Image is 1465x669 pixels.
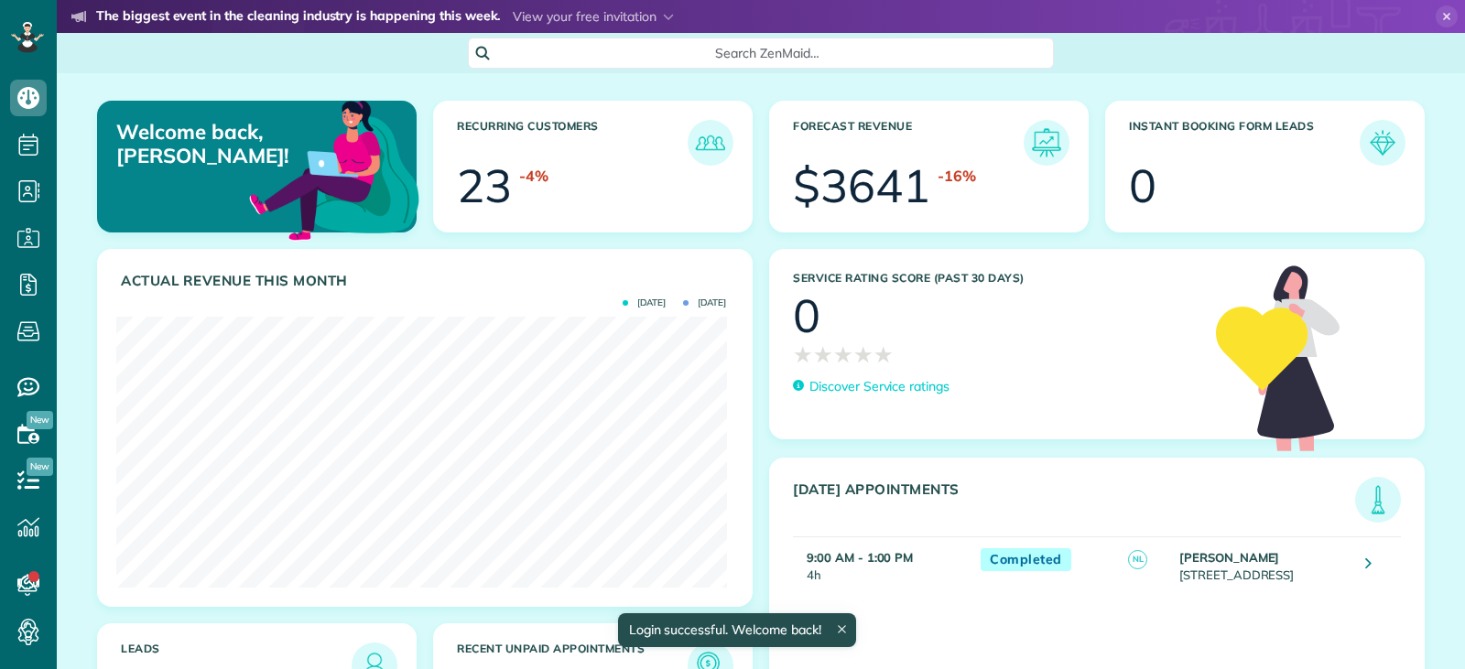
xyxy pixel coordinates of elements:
[1364,124,1401,161] img: icon_form_leads-04211a6a04a5b2264e4ee56bc0799ec3eb69b7e499cbb523a139df1d13a81ae0.png
[1360,481,1396,518] img: icon_todays_appointments-901f7ab196bb0bea1936b74009e4eb5ffbc2d2711fa7634e0d609ed5ef32b18b.png
[793,537,971,594] td: 4h
[793,120,1024,166] h3: Forecast Revenue
[1129,163,1156,209] div: 0
[623,298,666,308] span: [DATE]
[1028,124,1065,161] img: icon_forecast_revenue-8c13a41c7ed35a8dcfafea3cbb826a0462acb37728057bba2d056411b612bbbe.png
[938,166,976,187] div: -16%
[793,339,813,371] span: ★
[457,120,688,166] h3: Recurring Customers
[1129,120,1360,166] h3: Instant Booking Form Leads
[245,80,423,257] img: dashboard_welcome-42a62b7d889689a78055ac9021e634bf52bae3f8056760290aed330b23ab8690.png
[833,339,853,371] span: ★
[793,377,950,396] a: Discover Service ratings
[1179,550,1280,565] strong: [PERSON_NAME]
[1128,550,1147,569] span: NL
[813,339,833,371] span: ★
[617,613,855,647] div: Login successful. Welcome back!
[793,272,1198,285] h3: Service Rating score (past 30 days)
[853,339,874,371] span: ★
[121,273,733,289] h3: Actual Revenue this month
[96,7,500,27] strong: The biggest event in the cleaning industry is happening this week.
[807,550,913,565] strong: 9:00 AM - 1:00 PM
[793,163,930,209] div: $3641
[874,339,894,371] span: ★
[692,124,729,161] img: icon_recurring_customers-cf858462ba22bcd05b5a5880d41d6543d210077de5bb9ebc9590e49fd87d84ed.png
[793,481,1355,523] h3: [DATE] Appointments
[683,298,726,308] span: [DATE]
[793,293,820,339] div: 0
[27,411,53,429] span: New
[1175,537,1352,594] td: [STREET_ADDRESS]
[116,120,313,168] p: Welcome back, [PERSON_NAME]!
[809,377,950,396] p: Discover Service ratings
[27,458,53,476] span: New
[457,163,512,209] div: 23
[981,548,1071,571] span: Completed
[519,166,548,187] div: -4%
